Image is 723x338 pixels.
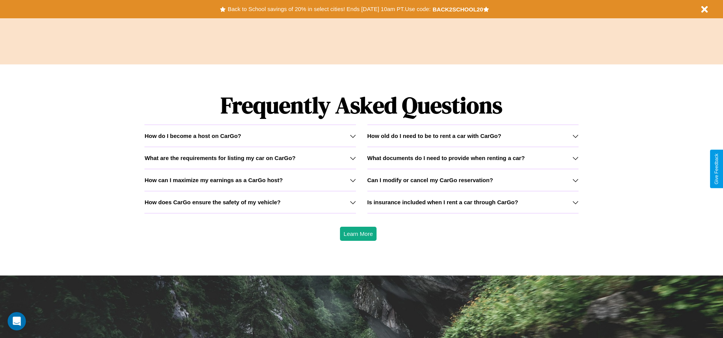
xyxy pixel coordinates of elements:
[226,4,432,14] button: Back to School savings of 20% in select cities! Ends [DATE] 10am PT.Use code:
[367,199,518,205] h3: Is insurance included when I rent a car through CarGo?
[340,227,377,241] button: Learn More
[367,133,502,139] h3: How old do I need to be to rent a car with CarGo?
[367,155,525,161] h3: What documents do I need to provide when renting a car?
[367,177,493,183] h3: Can I modify or cancel my CarGo reservation?
[144,133,241,139] h3: How do I become a host on CarGo?
[144,155,295,161] h3: What are the requirements for listing my car on CarGo?
[433,6,483,13] b: BACK2SCHOOL20
[714,154,719,184] div: Give Feedback
[8,312,26,330] div: Open Intercom Messenger
[144,199,281,205] h3: How does CarGo ensure the safety of my vehicle?
[144,86,578,125] h1: Frequently Asked Questions
[144,177,283,183] h3: How can I maximize my earnings as a CarGo host?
